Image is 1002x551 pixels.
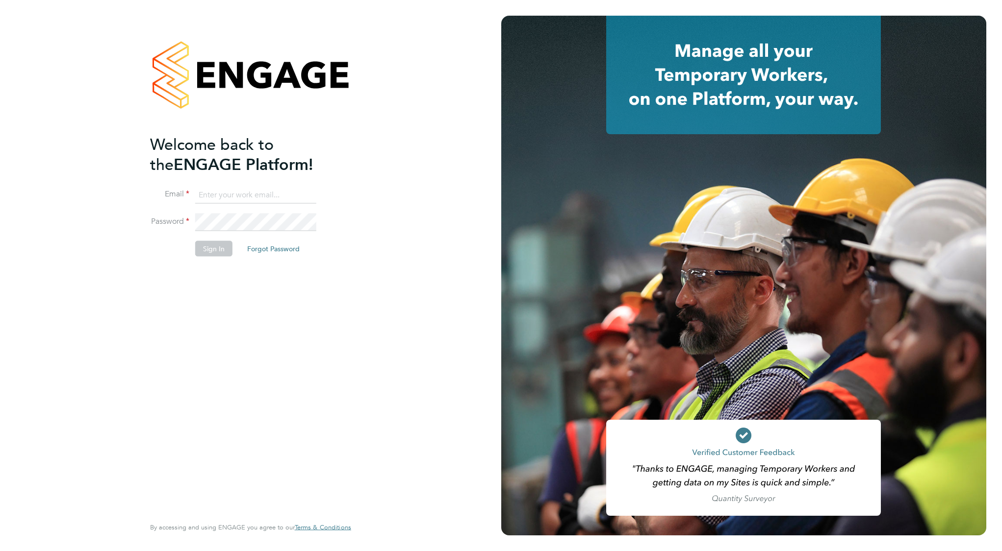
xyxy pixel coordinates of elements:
[150,216,189,227] label: Password
[150,189,189,199] label: Email
[195,240,232,256] button: Sign In
[150,523,351,531] span: By accessing and using ENGAGE you agree to our
[195,186,316,204] input: Enter your work email...
[150,135,274,174] span: Welcome back to the
[150,134,341,174] h2: ENGAGE Platform!
[295,524,351,531] a: Terms & Conditions
[239,240,308,256] button: Forgot Password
